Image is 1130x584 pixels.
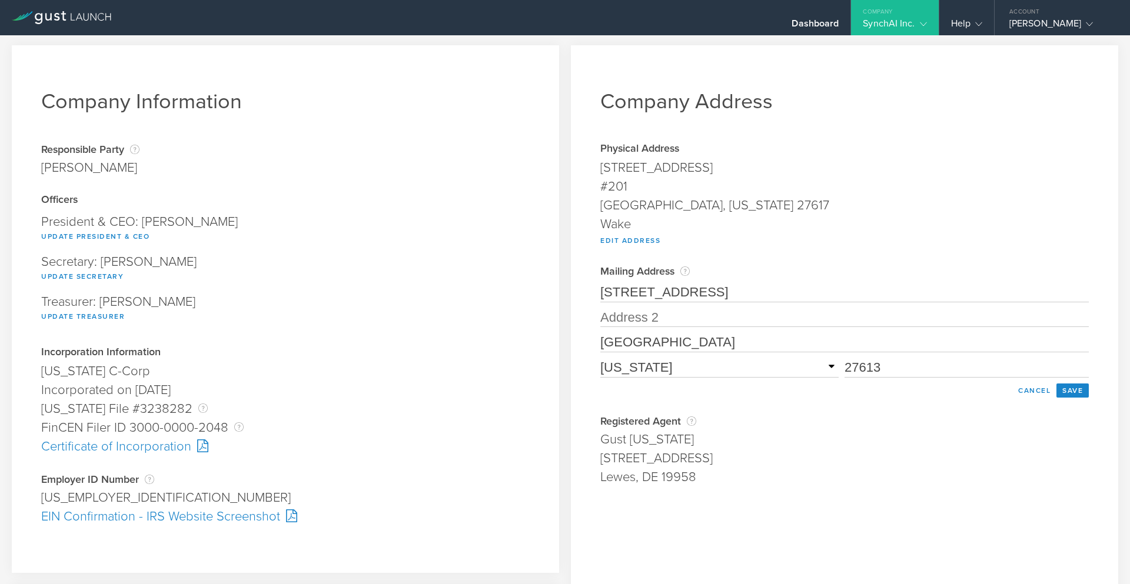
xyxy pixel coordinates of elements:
[41,347,530,359] div: Incorporation Information
[41,144,139,155] div: Responsible Party
[1071,528,1130,584] iframe: Chat Widget
[600,144,1089,155] div: Physical Address
[41,418,530,437] div: FinCEN Filer ID 3000-0000-2048
[41,399,530,418] div: [US_STATE] File #3238282
[41,195,530,206] div: Officers
[600,196,1089,215] div: [GEOGRAPHIC_DATA], [US_STATE] 27617
[41,473,530,485] div: Employer ID Number
[600,468,1089,486] div: Lewes, DE 19958
[600,415,1089,427] div: Registered Agent
[951,18,982,35] div: Help
[41,507,530,526] div: EIN Confirmation - IRS Website Screenshot
[41,269,124,283] button: Update Secretary
[600,333,1089,352] input: City
[41,488,530,507] div: [US_EMPLOYER_IDENTIFICATION_NUMBER]
[41,362,530,381] div: [US_STATE] C-Corp
[600,215,1089,233] div: Wake
[41,209,530,249] div: President & CEO: [PERSON_NAME]
[600,265,1089,277] div: Mailing Address
[600,89,1089,114] h1: Company Address
[863,18,926,35] div: SynchAI Inc.
[41,437,530,456] div: Certificate of Incorporation
[41,309,125,323] button: Update Treasurer
[41,229,149,243] button: Update President & CEO
[600,430,1089,449] div: Gust [US_STATE]
[600,449,1089,468] div: [STREET_ADDRESS]
[600,283,1089,302] input: Address
[792,18,839,35] div: Dashboard
[1009,18,1109,35] div: [PERSON_NAME]
[41,289,530,329] div: Treasurer: [PERSON_NAME]
[600,308,1089,327] input: Address 2
[41,158,139,177] div: [PERSON_NAME]
[845,359,1089,378] input: Zip Code
[600,158,1089,177] div: [STREET_ADDRESS]
[41,249,530,289] div: Secretary: [PERSON_NAME]
[600,233,660,248] button: Edit Address
[1012,383,1056,398] button: Cancel
[600,177,1089,196] div: #201
[41,89,530,114] h1: Company Information
[1056,383,1089,398] button: Save
[41,381,530,399] div: Incorporated on [DATE]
